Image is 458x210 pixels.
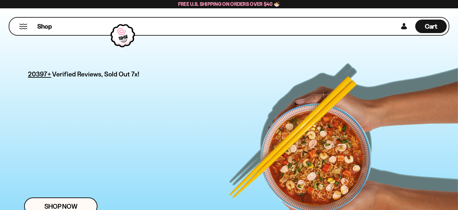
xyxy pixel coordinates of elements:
[37,20,52,33] a: Shop
[425,22,437,30] span: Cart
[178,1,280,7] span: Free U.S. Shipping on Orders over $40 🍜
[52,70,139,78] span: Verified Reviews, Sold Out 7x!
[19,24,28,29] button: Mobile Menu Trigger
[28,69,51,79] span: 20397+
[37,22,52,31] span: Shop
[44,203,78,210] span: Shop Now
[415,18,447,35] div: Cart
